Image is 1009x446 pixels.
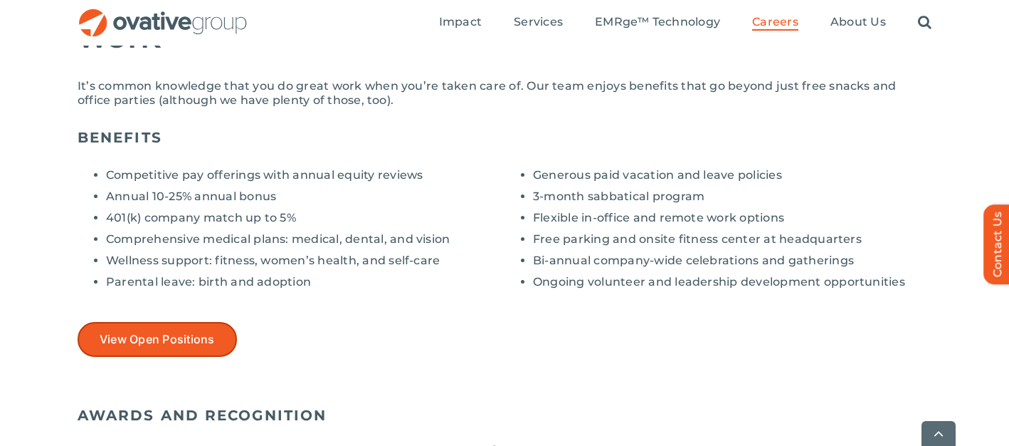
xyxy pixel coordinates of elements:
[514,15,563,31] a: Services
[78,129,931,146] h5: BENEFITS
[78,322,237,357] a: View Open Positions
[533,168,931,182] li: Generous paid vacation and leave policies
[78,7,248,21] a: OG_Full_horizontal_RGB
[533,211,931,225] li: Flexible in-office and remote work options
[514,15,563,29] span: Services
[106,254,504,268] li: Wellness support: fitness, women’s health, and self-care
[533,190,931,204] li: 3-month sabbatical program
[106,211,504,225] li: 401(k) company match up to 5%
[533,254,931,268] li: Bi-annual company-wide celebrations and gatherings
[439,15,482,31] a: Impact
[918,15,931,31] a: Search
[533,232,931,247] li: Free parking and onsite fitness center at headquarters
[533,275,931,289] li: Ongoing volunteer and leadership development opportunities
[78,79,931,108] p: It’s common knowledge that you do great work when you’re taken care of. Our team enjoys benefits ...
[752,15,798,29] span: Careers
[595,15,720,29] span: EMRge™ Technology
[106,232,504,247] li: Comprehensive medical plans: medical, dental, and vision
[106,190,504,204] li: Annual 10-25% annual bonus
[595,15,720,31] a: EMRge™ Technology
[106,168,504,182] li: Competitive pay offerings with annual equity reviews
[752,15,798,31] a: Careers
[78,407,931,424] h5: AWARDS AND RECOGNITION
[830,15,886,31] a: About Us
[106,275,504,289] li: Parental leave: birth and adoption
[100,333,215,346] span: View Open Positions
[439,15,482,29] span: Impact
[830,15,886,29] span: About Us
